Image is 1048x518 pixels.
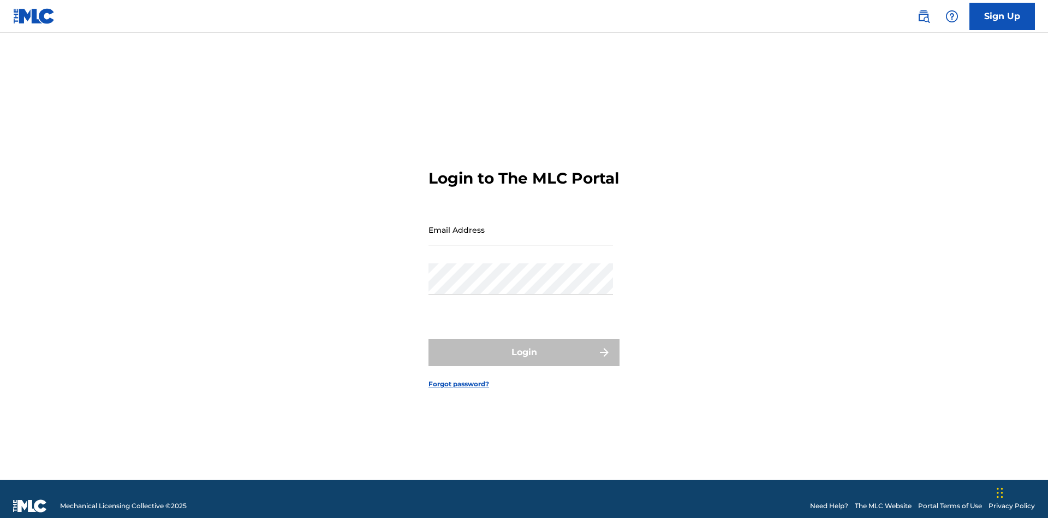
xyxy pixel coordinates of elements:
a: Forgot password? [428,379,489,389]
img: logo [13,499,47,513]
img: search [917,10,930,23]
a: Sign Up [969,3,1035,30]
a: Privacy Policy [989,501,1035,511]
iframe: Chat Widget [993,466,1048,518]
div: Help [941,5,963,27]
a: Portal Terms of Use [918,501,982,511]
img: help [945,10,958,23]
span: Mechanical Licensing Collective © 2025 [60,501,187,511]
h3: Login to The MLC Portal [428,169,619,188]
div: Drag [997,476,1003,509]
img: MLC Logo [13,8,55,24]
a: The MLC Website [855,501,912,511]
a: Need Help? [810,501,848,511]
a: Public Search [913,5,934,27]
